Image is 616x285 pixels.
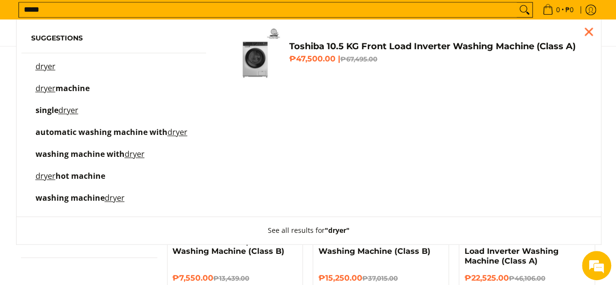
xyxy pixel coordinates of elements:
h6: ₱15,250.00 [318,273,444,283]
mark: dryer [168,127,187,137]
a: Condura 8.5 KG Front Load Washing Machine (Class B) [318,237,430,256]
p: dryer machine [36,85,90,102]
span: We're online! [56,82,134,181]
h6: ₱47,500.00 | [289,54,586,64]
del: ₱46,106.00 [508,274,545,282]
span: washing machine [36,192,105,203]
p: dryer [36,63,56,80]
span: hot machine [56,171,105,181]
button: See all results for"dryer" [258,217,359,244]
span: machine [56,83,90,94]
h6: ₱7,550.00 [172,273,298,283]
h6: Suggestions [31,34,197,43]
a: dryer [31,63,197,80]
del: ₱37,015.00 [362,274,397,282]
a: automatic washing machine with dryer [31,129,197,146]
mark: dryer [105,192,125,203]
del: ₱13,439.00 [213,274,249,282]
p: single dryer [36,107,78,124]
p: automatic washing machine with dryer [36,129,187,146]
a: dryer hot machine [31,172,197,190]
a: single dryer [31,107,197,124]
span: automatic washing machine with [36,127,168,137]
a: Toshiba 10.5 KG Front Load Inverter Washing Machine (Class A) Toshiba 10.5 KG Front Load Inverter... [225,24,586,83]
span: ₱0 [564,6,575,13]
span: 0 [555,6,561,13]
span: single [36,105,58,115]
mark: dryer [36,171,56,181]
del: ₱67,495.00 [340,55,377,63]
div: Minimize live chat window [160,5,183,28]
a: washing machine with dryer [31,151,197,168]
h6: ₱22,525.00 [464,273,590,283]
span: • [540,4,577,15]
textarea: Type your message and hit 'Enter' [5,185,186,219]
a: Condura 7.5 KG Top Load Washing Machine (Class B) [172,237,284,256]
p: dryer hot machine [36,172,105,190]
p: washing machine with dryer [36,151,145,168]
div: Close pop up [581,24,596,39]
a: washing machine dryer [31,194,197,211]
img: Toshiba 10.5 KG Front Load Inverter Washing Machine (Class A) [225,24,284,83]
mark: dryer [36,61,56,72]
span: washing machine with [36,149,125,159]
h4: Toshiba 10.5 KG Front Load Inverter Washing Machine (Class A) [289,41,586,52]
p: washing machine dryer [36,194,125,211]
strong: "dryer" [325,226,350,235]
div: Chat with us now [51,55,164,67]
mark: dryer [58,105,78,115]
a: dryer machine [31,85,197,102]
button: Search [517,2,532,17]
mark: dryer [36,83,56,94]
a: Condura 10.5 KG Front Load Inverter Washing Machine (Class A) [464,237,558,266]
mark: dryer [125,149,145,159]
